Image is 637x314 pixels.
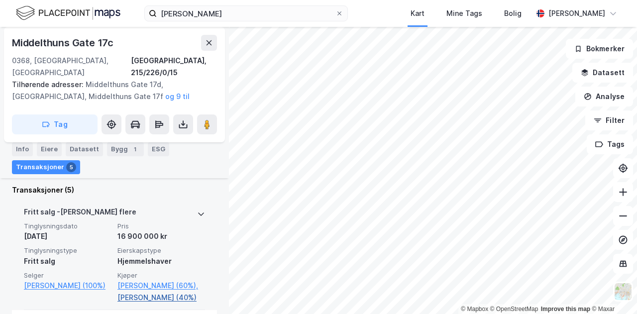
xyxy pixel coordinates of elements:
span: Tilhørende adresser: [12,80,86,89]
button: Analyse [575,87,633,106]
input: Søk på adresse, matrikkel, gårdeiere, leietakere eller personer [157,6,335,21]
div: 1 [130,144,140,154]
div: Kontrollprogram for chat [587,266,637,314]
button: Filter [585,110,633,130]
span: Pris [117,222,205,230]
div: Middelthuns Gate 17c [12,35,115,51]
span: Selger [24,271,111,280]
div: ESG [148,142,169,156]
div: Transaksjoner [12,160,80,174]
a: OpenStreetMap [490,306,538,313]
div: [DATE] [24,230,111,242]
a: [PERSON_NAME] (60%), [117,280,205,292]
div: 16 900 000 kr [117,230,205,242]
div: Fritt salg - [PERSON_NAME] flere [24,206,136,222]
a: Mapbox [461,306,488,313]
div: [PERSON_NAME] [548,7,605,19]
div: Info [12,142,33,156]
div: Mine Tags [446,7,482,19]
div: Bolig [504,7,522,19]
div: 5 [66,162,76,172]
div: Middelthuns Gate 17d, [GEOGRAPHIC_DATA], Middelthuns Gate 17f [12,79,209,103]
div: Fritt salg [24,255,111,267]
div: 0368, [GEOGRAPHIC_DATA], [GEOGRAPHIC_DATA] [12,55,131,79]
button: Tag [12,114,98,134]
div: Kart [411,7,425,19]
a: Improve this map [541,306,590,313]
img: logo.f888ab2527a4732fd821a326f86c7f29.svg [16,4,120,22]
div: Transaksjoner (5) [12,184,217,196]
a: [PERSON_NAME] (40%) [117,292,205,304]
button: Tags [587,134,633,154]
span: Kjøper [117,271,205,280]
span: Eierskapstype [117,246,205,255]
button: Datasett [572,63,633,83]
button: Bokmerker [566,39,633,59]
div: Datasett [66,142,103,156]
div: Hjemmelshaver [117,255,205,267]
a: [PERSON_NAME] (100%) [24,280,111,292]
div: [GEOGRAPHIC_DATA], 215/226/0/15 [131,55,217,79]
span: Tinglysningstype [24,246,111,255]
div: Eiere [37,142,62,156]
iframe: Chat Widget [587,266,637,314]
div: Bygg [107,142,144,156]
span: Tinglysningsdato [24,222,111,230]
